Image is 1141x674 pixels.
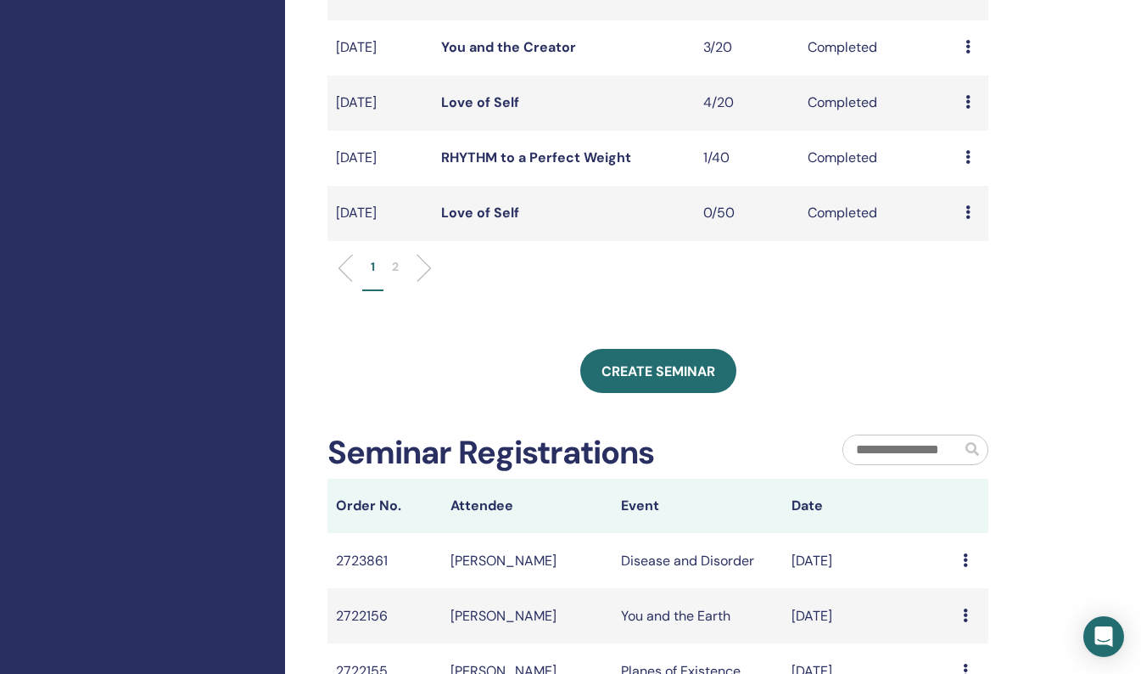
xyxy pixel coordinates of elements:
[799,20,956,76] td: Completed
[442,479,612,533] th: Attendee
[442,533,612,588] td: [PERSON_NAME]
[327,588,441,643] td: 2722156
[783,533,954,588] td: [DATE]
[695,186,800,241] td: 0/50
[601,362,715,380] span: Create seminar
[327,186,433,241] td: [DATE]
[441,204,519,222] a: Love of Self
[1083,616,1124,657] div: Open Intercom Messenger
[371,258,375,276] p: 1
[695,76,800,131] td: 4/20
[442,588,612,643] td: [PERSON_NAME]
[327,434,654,473] h2: Seminar Registrations
[695,20,800,76] td: 3/20
[799,186,956,241] td: Completed
[327,533,441,588] td: 2723861
[392,258,399,276] p: 2
[783,479,954,533] th: Date
[783,588,954,643] td: [DATE]
[327,20,433,76] td: [DATE]
[441,149,631,166] a: RHYTHM to a Perfect Weight
[612,479,783,533] th: Event
[799,131,956,186] td: Completed
[441,38,576,56] a: You and the Creator
[580,349,736,393] a: Create seminar
[695,131,800,186] td: 1/40
[799,76,956,131] td: Completed
[327,131,433,186] td: [DATE]
[327,76,433,131] td: [DATE]
[327,479,441,533] th: Order No.
[612,533,783,588] td: Disease and Disorder
[612,588,783,643] td: You and the Earth
[441,93,519,111] a: Love of Self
